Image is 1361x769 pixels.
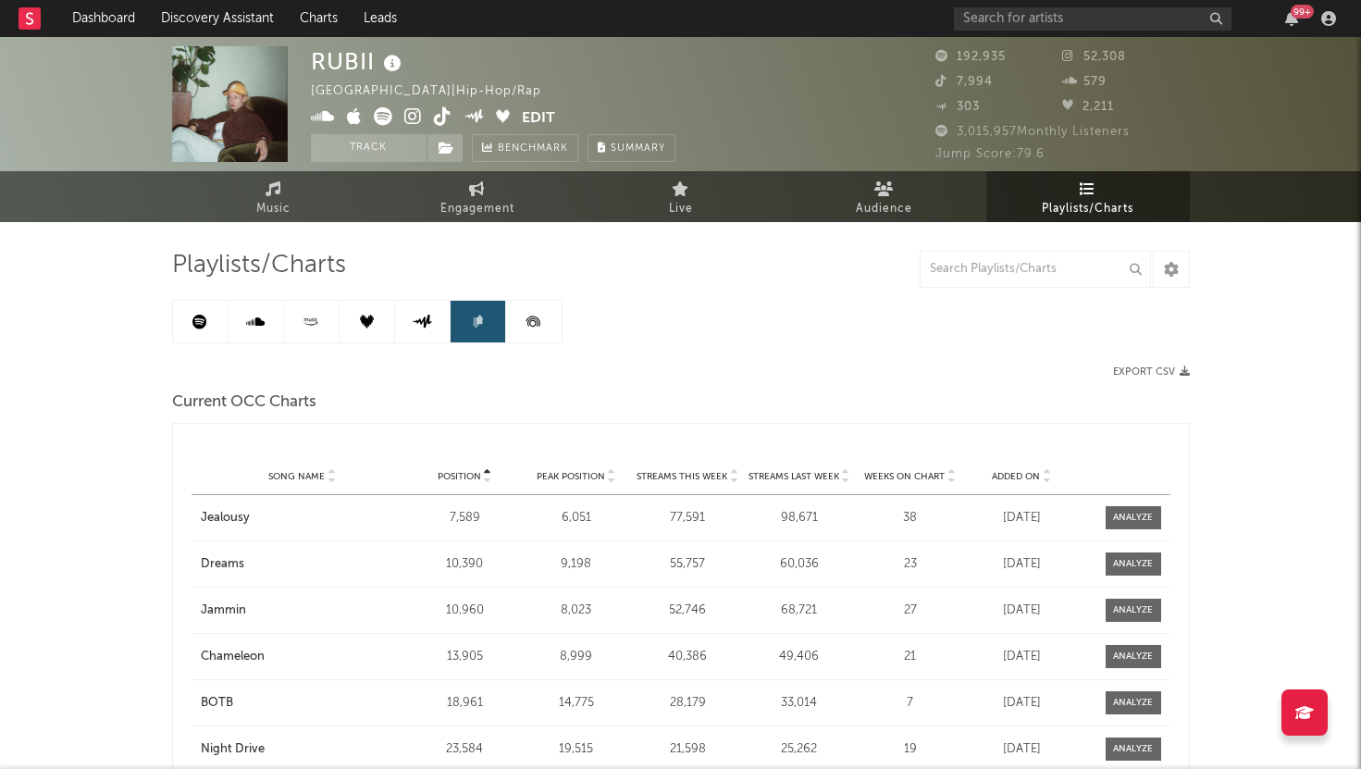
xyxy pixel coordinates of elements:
div: 6,051 [526,509,627,527]
input: Search Playlists/Charts [920,251,1151,288]
div: 60,036 [748,555,849,574]
div: RUBII [311,46,406,77]
button: Track [311,134,427,162]
span: 52,308 [1062,51,1126,63]
div: [DATE] [971,740,1072,759]
div: 18,961 [414,694,515,713]
span: Song Name [268,471,325,482]
a: Music [172,171,376,222]
button: Summary [588,134,675,162]
span: Playlists/Charts [172,254,346,277]
a: Jealousy [201,509,405,527]
span: Jump Score: 79.6 [935,148,1045,160]
div: 8,023 [526,602,627,620]
div: 77,591 [637,509,738,527]
div: [DATE] [971,555,1072,574]
div: [GEOGRAPHIC_DATA] | Hip-Hop/Rap [311,81,563,103]
a: BOTB [201,694,405,713]
a: Audience [783,171,986,222]
span: Live [669,198,693,220]
span: 2,211 [1062,101,1114,113]
span: Benchmark [498,138,568,160]
div: 28,179 [637,694,738,713]
a: Night Drive [201,740,405,759]
div: 10,390 [414,555,515,574]
a: Dreams [201,555,405,574]
button: Edit [522,107,555,130]
div: 8,999 [526,648,627,666]
span: Added On [992,471,1040,482]
span: 3,015,957 Monthly Listeners [935,126,1130,138]
a: Playlists/Charts [986,171,1190,222]
a: Chameleon [201,648,405,666]
span: Streams Last Week [749,471,839,482]
div: 14,775 [526,694,627,713]
span: Engagement [440,198,514,220]
div: 23,584 [414,740,515,759]
a: Engagement [376,171,579,222]
a: Live [579,171,783,222]
span: 192,935 [935,51,1006,63]
span: Position [438,471,481,482]
span: Music [256,198,291,220]
div: 52,746 [637,602,738,620]
div: 21,598 [637,740,738,759]
span: Audience [856,198,912,220]
div: [DATE] [971,694,1072,713]
div: 7 [860,694,961,713]
div: 9,198 [526,555,627,574]
span: 303 [935,101,980,113]
div: 10,960 [414,602,515,620]
a: Jammin [201,602,405,620]
div: 40,386 [637,648,738,666]
div: [DATE] [971,602,1072,620]
div: [DATE] [971,648,1072,666]
div: 98,671 [748,509,849,527]
div: 33,014 [748,694,849,713]
div: [DATE] [971,509,1072,527]
span: Peak Position [537,471,605,482]
div: 19 [860,740,961,759]
div: 19,515 [526,740,627,759]
div: 27 [860,602,961,620]
div: 99 + [1291,5,1314,19]
div: 21 [860,648,961,666]
span: Weeks on Chart [864,471,945,482]
div: 7,589 [414,509,515,527]
div: 25,262 [748,740,849,759]
div: 49,406 [748,648,849,666]
button: Export CSV [1113,366,1190,378]
input: Search for artists [954,7,1231,31]
a: Benchmark [472,134,578,162]
span: 7,994 [935,76,993,88]
span: Playlists/Charts [1042,198,1133,220]
div: 13,905 [414,648,515,666]
span: Streams This Week [637,471,727,482]
span: 579 [1062,76,1107,88]
span: Summary [611,143,665,154]
div: 55,757 [637,555,738,574]
button: 99+ [1285,11,1298,26]
span: Current OCC Charts [172,391,316,414]
div: 68,721 [748,602,849,620]
div: 23 [860,555,961,574]
div: 38 [860,509,961,527]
